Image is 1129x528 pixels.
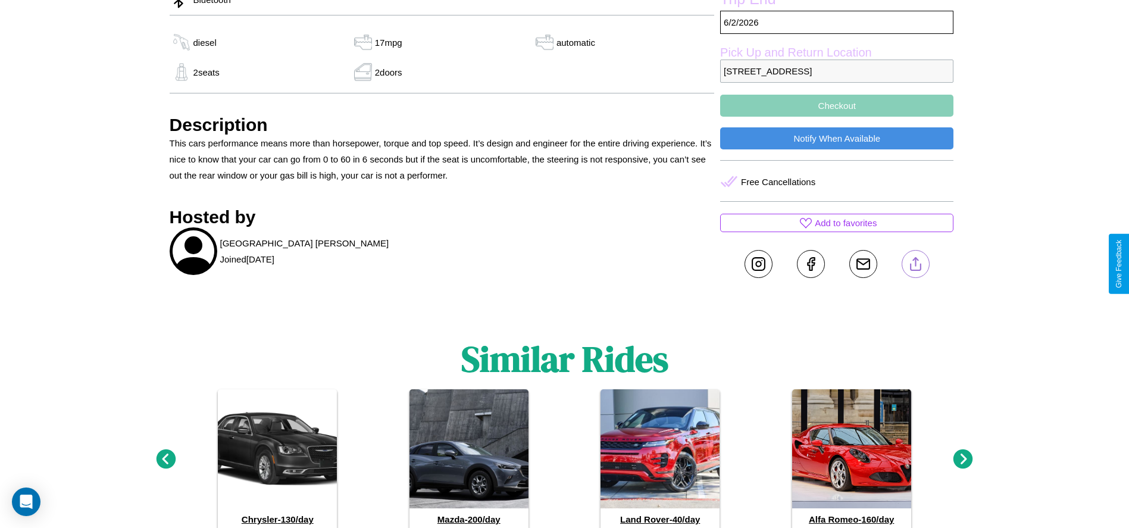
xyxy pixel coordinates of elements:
p: 17 mpg [375,35,402,51]
label: Pick Up and Return Location [720,46,953,60]
div: Give Feedback [1115,240,1123,288]
h3: Description [170,115,715,135]
img: gas [351,33,375,51]
img: gas [170,63,193,81]
p: Free Cancellations [741,174,815,190]
p: 6 / 2 / 2026 [720,11,953,34]
p: diesel [193,35,217,51]
p: 2 doors [375,64,402,80]
p: 2 seats [193,64,220,80]
img: gas [351,63,375,81]
img: gas [533,33,556,51]
h3: Hosted by [170,207,715,227]
p: Add to favorites [815,215,877,231]
p: automatic [556,35,595,51]
button: Add to favorites [720,214,953,232]
div: Open Intercom Messenger [12,488,40,516]
p: [GEOGRAPHIC_DATA] [PERSON_NAME] [220,235,389,251]
button: Notify When Available [720,127,953,149]
img: gas [170,33,193,51]
p: This cars performance means more than horsepower, torque and top speed. It’s design and engineer ... [170,135,715,183]
p: [STREET_ADDRESS] [720,60,953,83]
h1: Similar Rides [461,335,668,383]
button: Checkout [720,95,953,117]
p: Joined [DATE] [220,251,274,267]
